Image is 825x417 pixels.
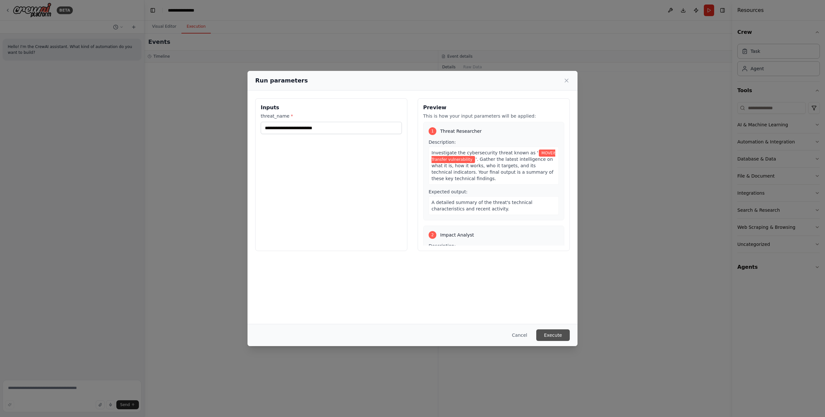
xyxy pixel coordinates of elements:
[432,157,553,181] span: '. Gather the latest intelligence on what it is, how it works, who it targets, and its technical ...
[440,128,482,134] span: Threat Researcher
[423,113,564,119] p: This is how your input parameters will be applied:
[429,189,468,194] span: Expected output:
[432,150,555,163] span: Variable: threat_name
[440,232,474,238] span: Impact Analyst
[261,113,402,119] label: threat_name
[423,104,564,112] h3: Preview
[432,150,538,155] span: Investigate the cybersecurity threat known as '
[536,329,570,341] button: Execute
[429,231,436,239] div: 2
[255,76,308,85] h2: Run parameters
[429,243,456,248] span: Description:
[507,329,532,341] button: Cancel
[261,104,402,112] h3: Inputs
[429,127,436,135] div: 1
[432,200,532,211] span: A detailed summary of the threat's technical characteristics and recent activity.
[429,140,456,145] span: Description:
